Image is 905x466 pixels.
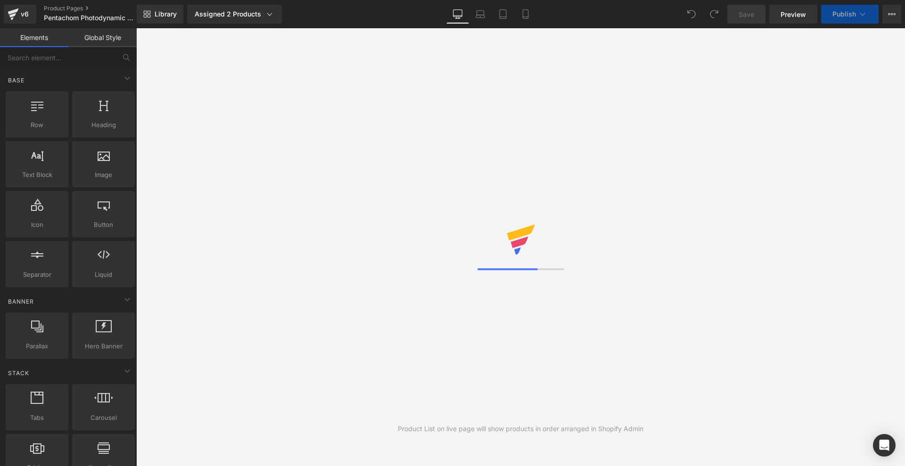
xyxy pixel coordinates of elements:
a: Tablet [492,5,514,24]
span: Icon [8,220,66,230]
span: Parallax [8,341,66,351]
span: Stack [7,369,30,378]
span: Publish [832,10,856,18]
span: Hero Banner [75,341,132,351]
div: v6 [19,8,31,20]
span: Pentachom Photodynamic Laser Enhancer Bundle [44,14,134,22]
div: Assigned 2 Products [195,9,274,19]
span: Banner [7,297,35,306]
a: New Library [137,5,183,24]
span: Tabs [8,413,66,423]
div: Product List on live page will show products in order arranged in Shopify Admin [398,424,643,434]
div: Open Intercom Messenger [873,434,896,457]
a: Preview [769,5,817,24]
a: Mobile [514,5,537,24]
span: Save [739,9,754,19]
span: Heading [75,120,132,130]
a: Laptop [469,5,492,24]
span: Preview [781,9,806,19]
span: Carousel [75,413,132,423]
span: Separator [8,270,66,280]
span: Library [155,10,177,18]
a: v6 [4,5,36,24]
span: Image [75,170,132,180]
a: Global Style [68,28,137,47]
span: Liquid [75,270,132,280]
span: Text Block [8,170,66,180]
button: Redo [705,5,724,24]
a: Product Pages [44,5,152,12]
span: Base [7,76,25,85]
button: Publish [821,5,879,24]
button: More [882,5,901,24]
span: Row [8,120,66,130]
span: Button [75,220,132,230]
button: Undo [682,5,701,24]
a: Desktop [446,5,469,24]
